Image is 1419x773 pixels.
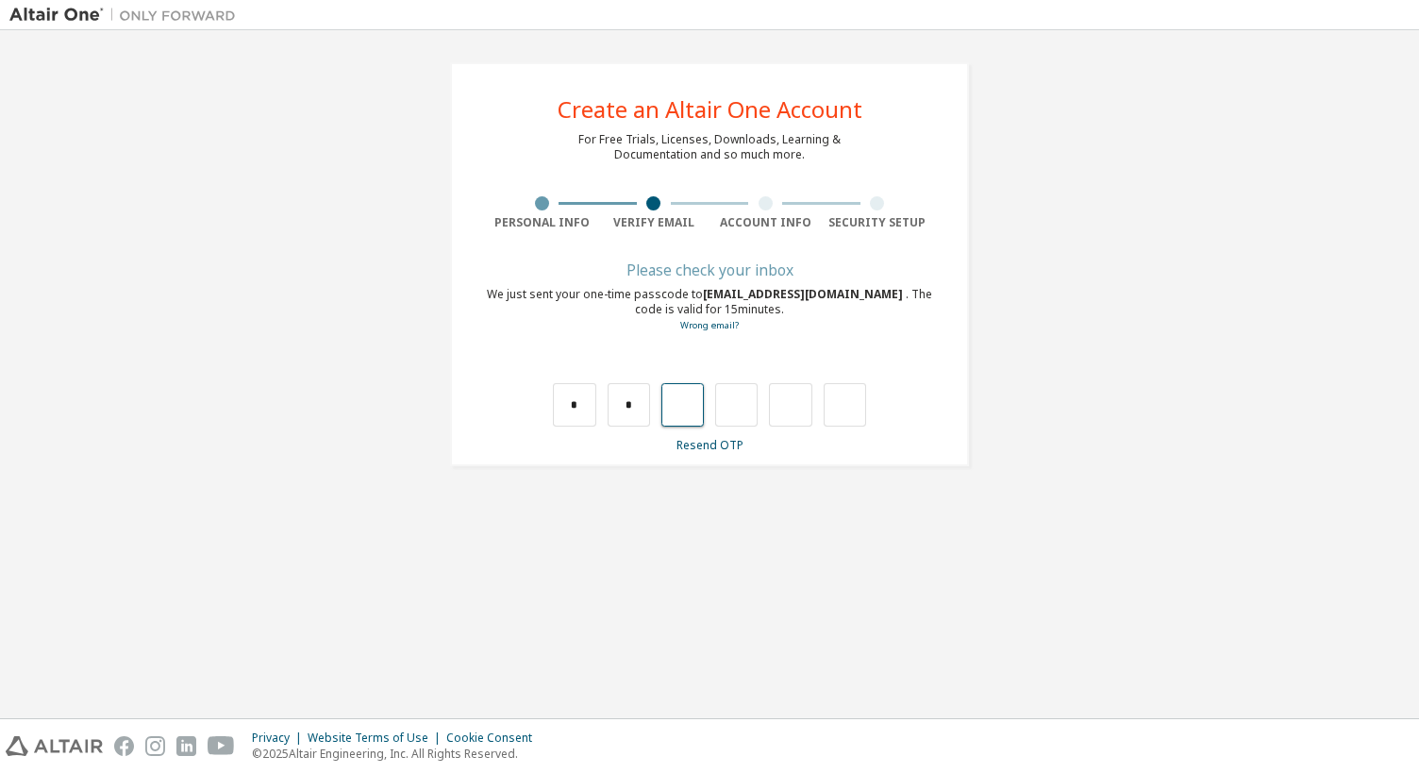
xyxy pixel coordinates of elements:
[486,264,933,276] div: Please check your inbox
[446,731,543,746] div: Cookie Consent
[9,6,245,25] img: Altair One
[486,287,933,333] div: We just sent your one-time passcode to . The code is valid for 15 minutes.
[252,746,543,762] p: © 2025 Altair Engineering, Inc. All Rights Reserved.
[145,736,165,756] img: instagram.svg
[208,736,235,756] img: youtube.svg
[6,736,103,756] img: altair_logo.svg
[486,215,598,230] div: Personal Info
[252,731,308,746] div: Privacy
[822,215,934,230] div: Security Setup
[578,132,841,162] div: For Free Trials, Licenses, Downloads, Learning & Documentation and so much more.
[114,736,134,756] img: facebook.svg
[308,731,446,746] div: Website Terms of Use
[680,319,739,331] a: Go back to the registration form
[676,437,743,453] a: Resend OTP
[598,215,710,230] div: Verify Email
[703,286,906,302] span: [EMAIL_ADDRESS][DOMAIN_NAME]
[709,215,822,230] div: Account Info
[558,98,862,121] div: Create an Altair One Account
[176,736,196,756] img: linkedin.svg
